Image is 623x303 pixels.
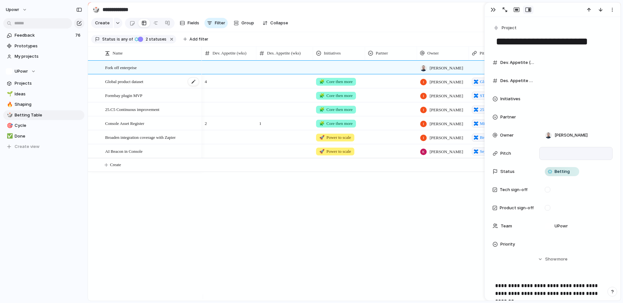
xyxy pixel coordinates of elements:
div: 🎲 [7,111,11,119]
a: STCs Automation Plugin [472,91,518,100]
button: 2 statuses [133,36,168,43]
button: Create view [3,142,84,151]
span: [PERSON_NAME] [430,65,463,71]
a: ✅Done [3,131,84,141]
span: 🚀 [319,135,324,140]
a: 🔥Shaping [3,100,84,109]
span: Create [95,20,110,26]
span: Power to scale [319,148,351,155]
span: Create [110,162,121,168]
button: 🎯 [6,122,12,129]
a: 25.C5 - Continuous improvement pitch items [472,105,518,114]
span: Des. Appetite (wks) [500,78,534,84]
button: Filter [204,18,228,28]
div: 🌱 [7,90,11,98]
span: Console Asset Register [105,119,144,127]
a: 🎯Cycle [3,121,84,130]
button: 🌱 [6,91,12,97]
span: Dev. Appetite (wks) [213,50,246,56]
a: Projects [3,79,84,88]
a: Prototypes [3,41,84,51]
span: Status [500,168,515,175]
span: 2 [202,117,256,127]
a: My projects [3,52,84,61]
span: any of [120,36,133,42]
div: 🎲 [92,5,100,14]
span: [PERSON_NAME] [430,149,463,155]
span: Product sign-off [500,205,534,211]
a: Feedback76 [3,30,84,40]
span: 🧩 [319,107,324,112]
a: Migrate enhance the Asset Register [472,119,518,128]
span: 🧩 [319,93,324,98]
span: Sep-25 AI Beacon inside Console to improve Customer Self-Service Feedback pitch [480,148,516,155]
button: Group [230,18,257,28]
span: 1 [257,117,313,127]
span: 76 [75,32,82,39]
div: 🎯 [7,122,11,129]
span: Cycle [15,122,82,129]
span: My projects [15,53,82,60]
span: Tech sign-off [500,187,528,193]
span: Name [113,50,123,56]
span: Betting Table [15,112,82,118]
span: Betting [555,168,570,175]
span: Priority [500,241,515,248]
span: Ideas [15,91,82,97]
div: 🎲Betting Table [3,110,84,120]
span: 25.C5 - Continuous improvement pitch items [480,106,516,113]
button: Showmore [493,253,613,265]
span: Create view [15,143,40,150]
span: Des. Appetite (wks) [267,50,301,56]
span: Initiatives [324,50,341,56]
span: Done [15,133,82,139]
span: UPowr [15,68,28,75]
span: STCs Automation Plugin [480,92,516,99]
span: Partner [376,50,388,56]
button: Collapse [260,18,291,28]
span: Initiatives [500,96,520,102]
div: 🌱Ideas [3,89,84,99]
span: Project [502,25,517,31]
span: [PERSON_NAME] [430,121,463,127]
span: more [557,256,568,262]
button: 🔥 [6,101,12,108]
span: Core then more [319,92,353,99]
span: Projects [15,80,82,87]
a: Sep-25 AI Beacon inside Console to improve Customer Self-Service Feedback pitch [472,147,518,156]
div: 🔥 [7,101,11,108]
span: is [117,36,120,42]
span: Partner [500,114,516,120]
button: 🎲 [6,112,12,118]
span: Filter [215,20,225,26]
button: isany of [116,36,134,43]
span: Broaden integration coverage with Zapier [105,133,176,141]
span: Group [241,20,254,26]
button: Add filter [179,35,212,44]
a: Broaden integration coverage with Zapier [472,133,518,142]
span: [PERSON_NAME] [555,132,588,139]
span: Feedback [15,32,73,39]
span: [PERSON_NAME] [430,79,463,85]
button: ✅ [6,133,12,139]
span: 2 [144,37,149,42]
span: Status [102,36,116,42]
span: Global product catalogue dataset [480,79,516,85]
span: Fields [188,20,199,26]
span: Shaping [15,101,82,108]
span: Power to scale [319,134,351,141]
span: Core then more [319,106,353,113]
span: Formbay plugin MVP [105,91,142,99]
span: 25.C5 Continuous improvement [105,105,159,113]
button: Fields [177,18,202,28]
span: Pitch [480,50,488,56]
span: Dev. Appetite (wks) [500,59,534,66]
span: 🧩 [319,79,324,84]
button: Create [91,18,113,28]
span: [PERSON_NAME] [430,107,463,113]
span: Broaden integration coverage with Zapier [480,134,516,141]
span: [PERSON_NAME] [430,93,463,99]
span: [PERSON_NAME] [430,135,463,141]
span: Show [545,256,557,262]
